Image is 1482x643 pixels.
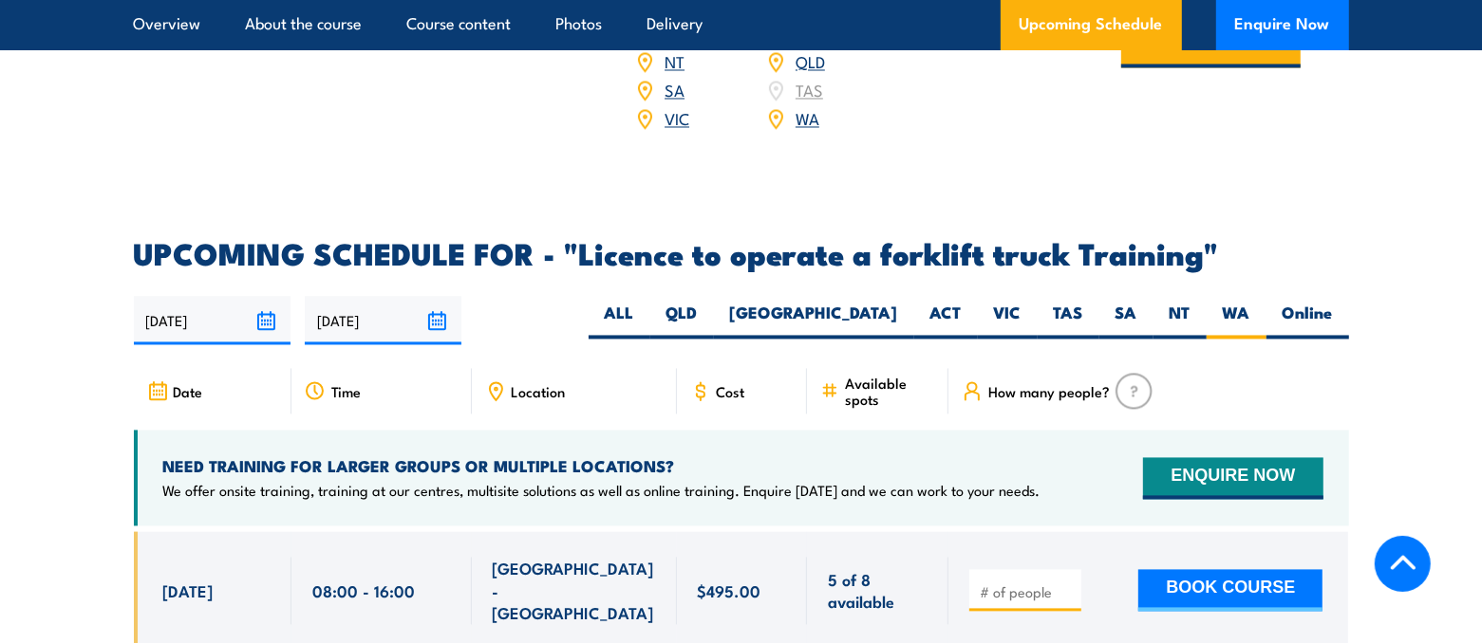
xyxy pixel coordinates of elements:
[174,383,203,399] span: Date
[665,49,685,72] a: NT
[493,557,656,623] span: [GEOGRAPHIC_DATA] - [GEOGRAPHIC_DATA]
[717,383,745,399] span: Cost
[714,302,914,339] label: [GEOGRAPHIC_DATA]
[163,481,1041,500] p: We offer onsite training, training at our centres, multisite solutions as well as online training...
[305,296,461,344] input: To date
[845,375,935,407] span: Available spots
[665,106,689,129] a: VIC
[698,579,761,601] span: $495.00
[134,296,291,344] input: From date
[988,383,1110,399] span: How many people?
[1099,302,1154,339] label: SA
[312,579,415,601] span: 08:00 - 16:00
[828,568,928,613] span: 5 of 8 available
[650,302,714,339] label: QLD
[134,239,1349,266] h2: UPCOMING SCHEDULE FOR - "Licence to operate a forklift truck Training"
[1138,569,1323,611] button: BOOK COURSE
[1154,302,1207,339] label: NT
[589,302,650,339] label: ALL
[1207,302,1266,339] label: WA
[796,106,819,129] a: WA
[163,455,1041,476] h4: NEED TRAINING FOR LARGER GROUPS OR MULTIPLE LOCATIONS?
[796,49,825,72] a: QLD
[980,582,1075,601] input: # of people
[1143,457,1323,499] button: ENQUIRE NOW
[163,579,214,601] span: [DATE]
[1038,302,1099,339] label: TAS
[512,383,566,399] span: Location
[1266,302,1349,339] label: Online
[978,302,1038,339] label: VIC
[331,383,361,399] span: Time
[914,302,978,339] label: ACT
[665,78,685,101] a: SA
